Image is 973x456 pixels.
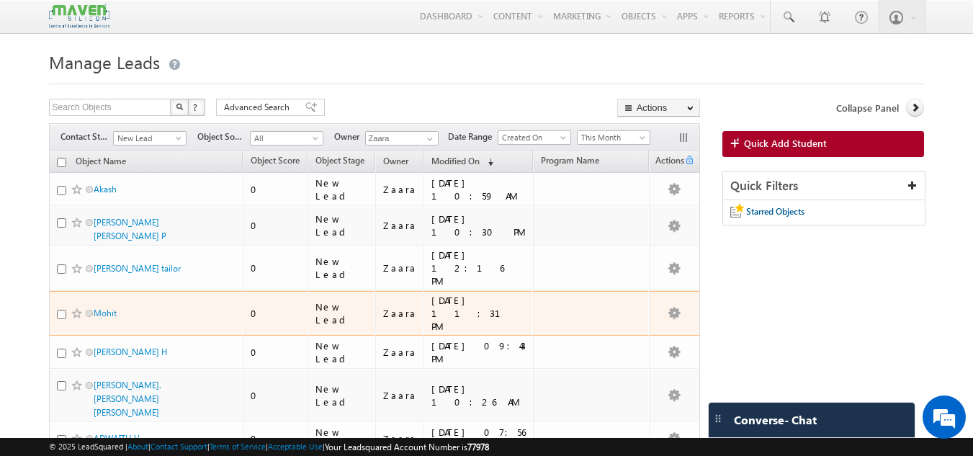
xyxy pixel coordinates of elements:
[383,183,417,196] div: Zaara
[188,99,205,116] button: ?
[650,153,684,171] span: Actions
[127,442,148,451] a: About
[251,132,319,145] span: All
[94,308,117,318] a: Mohit
[94,347,168,357] a: [PERSON_NAME] H
[315,176,369,202] div: New Lead
[431,176,527,202] div: [DATE] 10:59 AM
[419,132,437,146] a: Show All Items
[94,263,181,274] a: [PERSON_NAME] tailor
[251,183,301,196] div: 0
[431,249,527,287] div: [DATE] 12:16 PM
[712,413,724,424] img: carter-drag
[151,442,207,451] a: Contact Support
[315,339,369,365] div: New Lead
[114,132,182,145] span: New Lead
[243,153,307,171] a: Object Score
[723,172,925,200] div: Quick Filters
[578,131,646,144] span: This Month
[113,131,187,146] a: New Lead
[57,158,66,167] input: Check all records
[431,383,527,408] div: [DATE] 10:26 AM
[365,131,439,146] input: Type to Search
[325,442,489,452] span: Your Leadsquared Account Number is
[431,426,527,452] div: [DATE] 07:56 PM
[94,433,139,444] a: ADWAITH V
[251,432,301,445] div: 0
[224,101,294,114] span: Advanced Search
[534,153,606,171] a: Program Name
[94,184,117,195] a: Akash
[251,261,301,274] div: 0
[60,130,113,143] span: Contact Stage
[744,137,827,150] span: Quick Add Student
[431,156,480,166] span: Modified On
[577,130,650,145] a: This Month
[383,156,408,166] span: Owner
[251,219,301,232] div: 0
[49,440,489,454] span: © 2025 LeadSquared | | | | |
[251,389,301,402] div: 0
[383,346,417,359] div: Zaara
[431,339,527,365] div: [DATE] 09:43 PM
[315,300,369,326] div: New Lead
[746,206,804,217] span: Starred Objects
[431,213,527,238] div: [DATE] 10:30 PM
[315,155,364,166] span: Object Stage
[315,213,369,238] div: New Lead
[734,413,817,426] span: Converse - Chat
[315,255,369,281] div: New Lead
[448,130,498,143] span: Date Range
[722,131,925,157] a: Quick Add Student
[193,101,199,113] span: ?
[94,380,161,418] a: [PERSON_NAME]. [PERSON_NAME] [PERSON_NAME]
[68,153,133,172] a: Object Name
[49,4,109,29] img: Custom Logo
[383,219,417,232] div: Zaara
[498,130,571,145] a: Created On
[383,432,417,445] div: Zaara
[268,442,323,451] a: Acceptable Use
[197,130,250,143] span: Object Source
[308,153,372,171] a: Object Stage
[251,346,301,359] div: 0
[315,426,369,452] div: New Lead
[617,99,700,117] button: Actions
[424,153,501,171] a: Modified On (sorted descending)
[210,442,266,451] a: Terms of Service
[541,155,599,166] span: Program Name
[498,131,567,144] span: Created On
[49,50,160,73] span: Manage Leads
[383,261,417,274] div: Zaara
[383,389,417,402] div: Zaara
[482,156,493,168] span: (sorted descending)
[315,383,369,408] div: New Lead
[251,307,301,320] div: 0
[334,130,365,143] span: Owner
[836,102,899,115] span: Collapse Panel
[251,155,300,166] span: Object Score
[431,294,527,333] div: [DATE] 11:31 PM
[176,103,183,110] img: Search
[250,131,323,146] a: All
[383,307,417,320] div: Zaara
[94,217,166,241] a: [PERSON_NAME] [PERSON_NAME] P
[467,442,489,452] span: 77978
